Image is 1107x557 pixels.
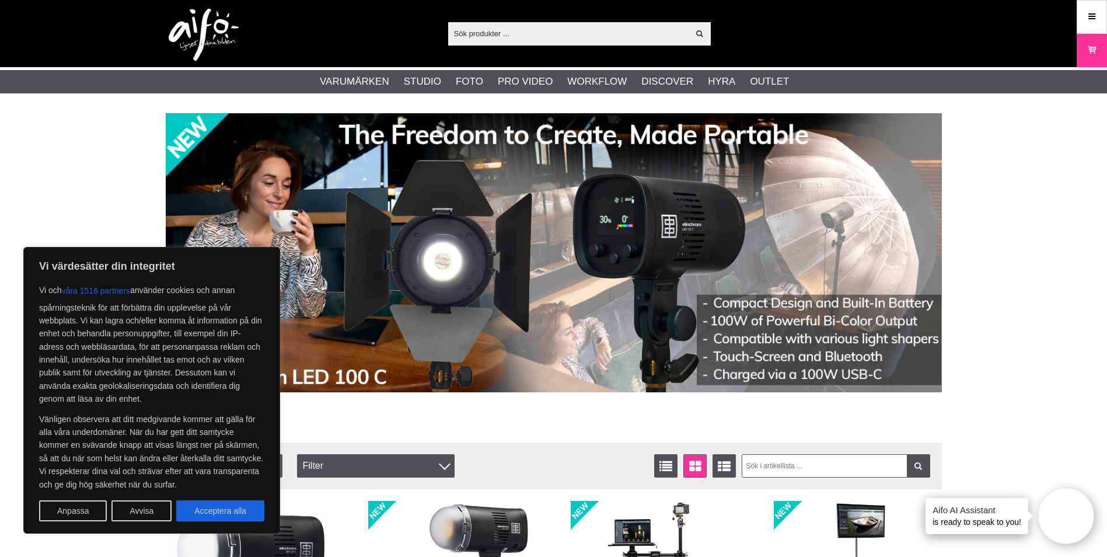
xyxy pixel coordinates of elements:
input: Sök i artikellista ... [742,454,930,478]
input: Sök produkter ... [448,25,689,42]
p: Vi värdesätter din integritet [39,259,264,273]
a: Workflow [567,74,627,89]
button: Avvisa [111,500,172,521]
img: Annons:002 banner-elin-led100c11390x.jpg [166,113,942,392]
a: Listvisning [654,454,678,478]
a: Discover [641,74,693,89]
a: Hyra [708,74,735,89]
button: Anpassa [39,500,107,521]
p: Vi och använder cookies och annan spårningsteknik för att förbättra din upplevelse på vår webbpla... [39,280,264,406]
h4: Aifo AI Assistant [933,504,1021,516]
a: Varumärken [320,74,389,89]
a: Outlet [750,74,789,89]
a: Pro Video [498,74,553,89]
div: Filter [297,454,455,478]
a: Fönstervisning [683,454,707,478]
div: Vi värdesätter din integritet [23,247,280,534]
a: Foto [456,74,483,89]
button: Acceptera alla [176,500,264,521]
div: is ready to speak to you! [926,498,1028,534]
p: Vänligen observera att ditt medgivande kommer att gälla för alla våra underdomäner. När du har ge... [39,413,264,491]
button: våra 1516 partners [62,280,131,301]
img: logo.png [169,9,239,61]
a: Filtrera [907,454,930,478]
a: Studio [404,74,441,89]
a: Utökad listvisning [713,454,736,478]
